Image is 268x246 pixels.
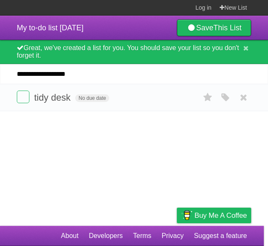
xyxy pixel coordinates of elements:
[194,208,247,223] span: Buy me a coffee
[61,228,79,244] a: About
[34,92,73,103] span: tidy desk
[177,208,251,223] a: Buy me a coffee
[181,208,192,222] img: Buy me a coffee
[213,24,242,32] b: This List
[17,91,29,103] label: Done
[162,228,184,244] a: Privacy
[200,91,216,104] label: Star task
[177,19,251,36] a: SaveThis List
[133,228,152,244] a: Terms
[75,94,109,102] span: No due date
[194,228,247,244] a: Suggest a feature
[89,228,123,244] a: Developers
[17,24,84,32] span: My to-do list [DATE]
